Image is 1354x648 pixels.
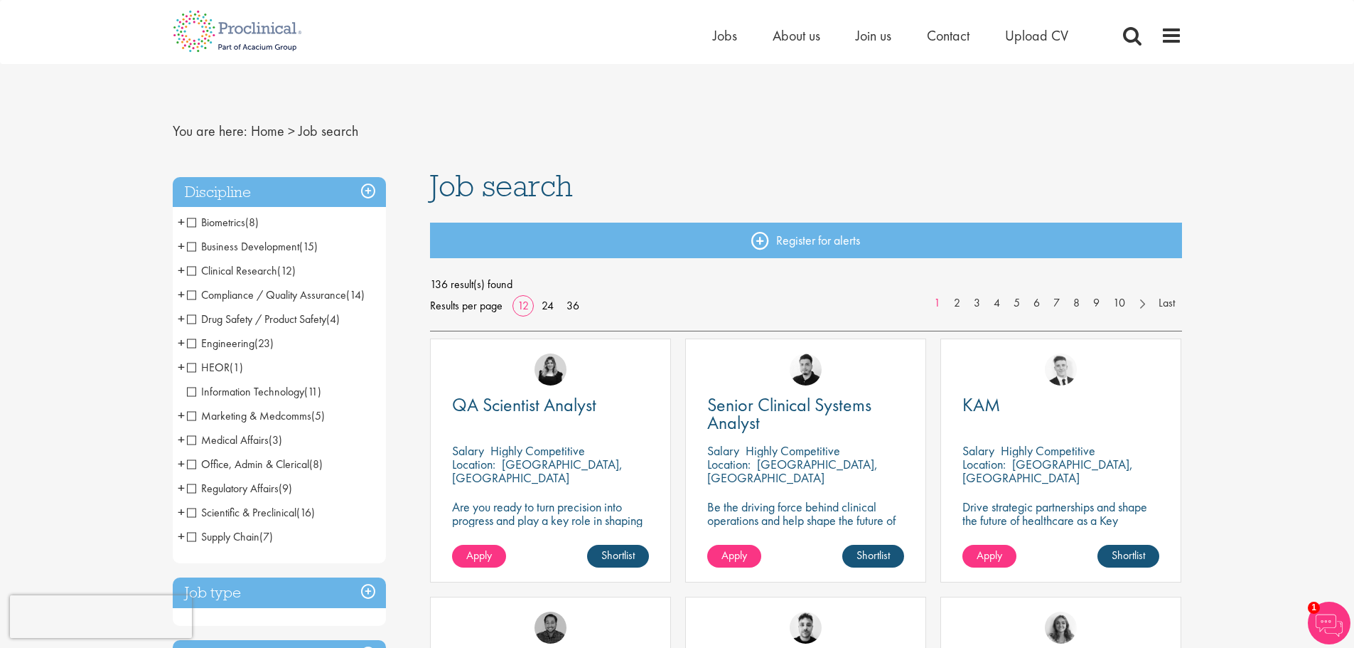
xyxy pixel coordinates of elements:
span: Office, Admin & Clerical [187,457,323,472]
span: Engineering [187,336,274,351]
a: Apply [707,545,761,568]
span: Job search [430,166,573,205]
img: Mike Raletz [534,612,566,644]
a: 8 [1066,295,1087,312]
span: (5) [311,408,325,423]
a: Register for alerts [430,223,1182,258]
span: Supply Chain [187,529,273,544]
a: 9 [1086,295,1107,312]
a: Shortlist [1097,545,1159,568]
img: Dean Fisher [790,612,822,644]
span: (1) [230,360,243,375]
span: Medical Affairs [187,432,269,447]
span: KAM [962,393,1000,417]
span: Salary [707,442,739,459]
span: HEOR [187,360,230,375]
span: + [178,332,185,354]
span: Drug Safety / Product Safety [187,312,326,326]
span: Business Development [187,239,318,254]
a: Upload CV [1005,26,1068,45]
span: Biometrics [187,215,245,230]
span: Business Development [187,239,299,254]
a: About us [773,26,820,45]
span: Apply [466,548,492,563]
span: + [178,211,185,233]
span: 1 [1308,602,1320,614]
span: Salary [962,442,994,459]
span: (3) [269,432,282,447]
p: [GEOGRAPHIC_DATA], [GEOGRAPHIC_DATA] [962,456,1133,486]
span: Location: [452,456,495,472]
a: QA Scientist Analyst [452,396,649,414]
span: (16) [296,505,315,520]
span: (9) [279,481,292,496]
span: Results per page [430,295,503,317]
a: Molly Colclough [534,354,566,386]
div: Job type [173,578,386,608]
span: Regulatory Affairs [187,481,279,496]
span: Information Technology [187,384,304,399]
span: + [178,429,185,450]
a: 6 [1026,295,1047,312]
span: (11) [304,384,321,399]
p: Drive strategic partnerships and shape the future of healthcare as a Key Account Manager in the p... [962,500,1159,554]
span: (8) [245,215,259,230]
h3: Discipline [173,177,386,208]
a: 4 [987,295,1007,312]
a: 10 [1106,295,1132,312]
span: Supply Chain [187,529,259,544]
span: Clinical Research [187,263,296,278]
a: 12 [512,298,534,313]
span: (7) [259,529,273,544]
a: Join us [856,26,891,45]
span: Salary [452,442,484,459]
a: Last [1151,295,1182,312]
span: Apply [721,548,747,563]
span: + [178,526,185,547]
a: 36 [562,298,584,313]
span: Engineering [187,336,254,351]
span: + [178,477,185,499]
span: Information Technology [187,384,321,399]
span: + [178,453,185,474]
a: Shortlist [587,545,649,568]
span: (4) [326,312,340,326]
span: Job search [299,122,358,140]
img: Nicolas Daniel [1045,354,1077,386]
a: Shortlist [842,545,904,568]
span: + [178,235,185,257]
span: Compliance / Quality Assurance [187,287,346,302]
p: Highly Competitive [746,442,840,459]
span: Drug Safety / Product Safety [187,312,340,326]
span: You are here: [173,122,247,140]
span: 136 result(s) found [430,274,1182,295]
span: (15) [299,239,318,254]
span: Compliance / Quality Assurance [187,287,365,302]
img: Chatbot [1308,602,1350,644]
p: [GEOGRAPHIC_DATA], [GEOGRAPHIC_DATA] [707,456,878,486]
img: Anderson Maldonado [790,354,822,386]
span: + [178,405,185,426]
span: + [178,308,185,329]
span: Clinical Research [187,263,277,278]
a: 2 [947,295,967,312]
p: Highly Competitive [490,442,585,459]
p: Highly Competitive [1001,442,1095,459]
a: Jackie Cerchio [1045,612,1077,644]
a: breadcrumb link [251,122,284,140]
span: (8) [309,457,323,472]
a: Jobs [713,26,737,45]
span: + [178,260,185,281]
p: Be the driving force behind clinical operations and help shape the future of pharma innovation. [707,500,904,541]
a: 24 [537,298,559,313]
span: Location: [962,456,1006,472]
iframe: reCAPTCHA [10,595,192,638]
span: Office, Admin & Clerical [187,457,309,472]
a: Apply [962,545,1016,568]
span: > [288,122,295,140]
